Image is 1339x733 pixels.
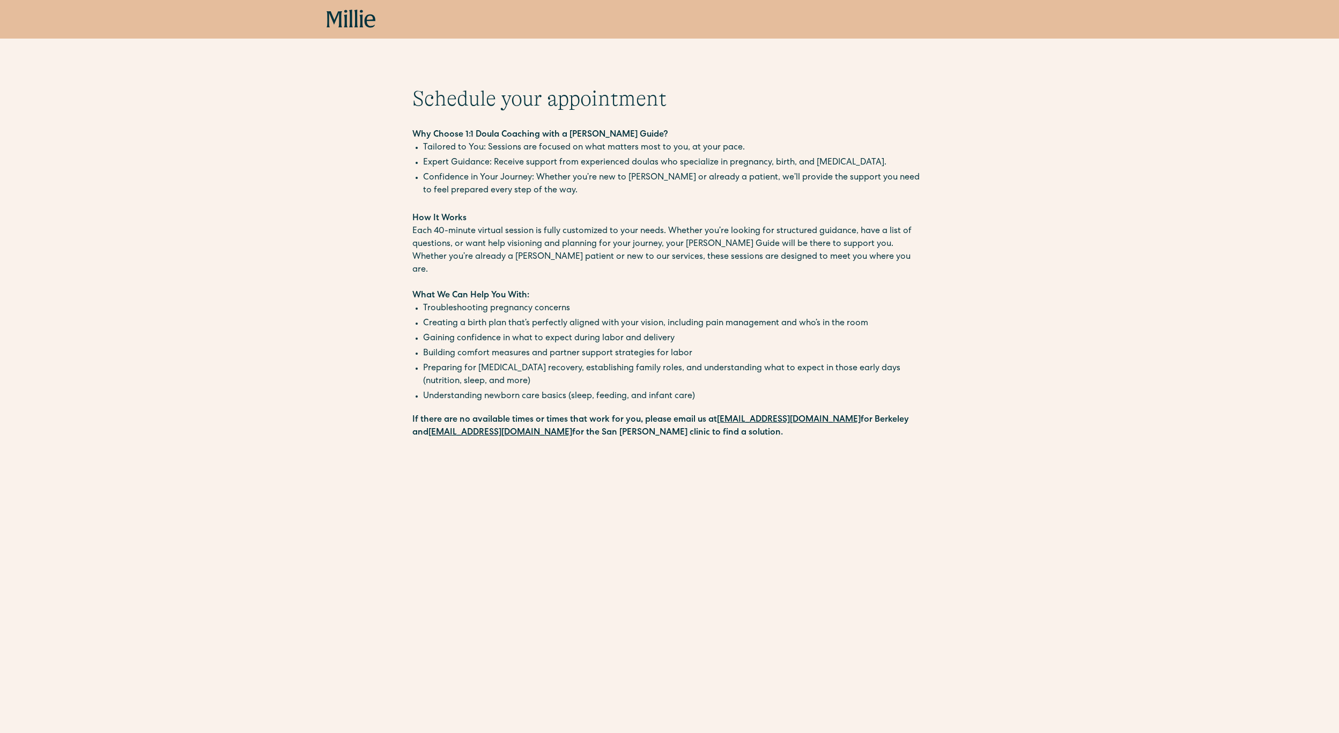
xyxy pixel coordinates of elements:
li: Confidence in Your Journey: Whether you’re new to [PERSON_NAME] or already a patient, we’ll provi... [423,171,927,197]
li: Preparing for [MEDICAL_DATA] recovery, establishing family roles, and understanding what to expec... [423,362,927,388]
li: Tailored to You: Sessions are focused on what matters most to you, at your pace. [423,141,927,154]
li: Creating a birth plan that’s perfectly aligned with your vision, including pain management and wh... [423,317,927,330]
strong: How It Works [412,214,467,223]
a: [EMAIL_ADDRESS][DOMAIN_NAME] [428,429,572,437]
li: Understanding newborn care basics (sleep, feeding, and infant care) [423,390,927,403]
h1: Schedule your appointment [412,86,927,111]
li: Troubleshooting pregnancy concerns [423,302,927,315]
a: [EMAIL_ADDRESS][DOMAIN_NAME] [717,416,861,424]
p: ‍ [412,199,927,212]
p: Whether you’re already a [PERSON_NAME] patient or new to our services, these sessions are designe... [412,251,927,276]
li: Building comfort measures and partner support strategies for labor [423,347,927,360]
strong: If there are no available times or times that work for you, please email us at [412,416,717,424]
p: Each 40-minute virtual session is fully customized to your needs. Whether you’re looking for stru... [412,225,927,251]
li: Expert Guidance: Receive support from experienced doulas who specialize in pregnancy, birth, and ... [423,156,927,169]
p: ‍ [412,129,927,141]
strong: for the San [PERSON_NAME] clinic to find a solution. [572,429,783,437]
strong: What We Can Help You With: [412,291,529,300]
p: ‍ [412,276,927,289]
strong: Why Choose 1:1 Doula Coaching with a [PERSON_NAME] Guide? [412,131,668,139]
li: Gaining confidence in what to expect during labor and delivery [423,332,927,345]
